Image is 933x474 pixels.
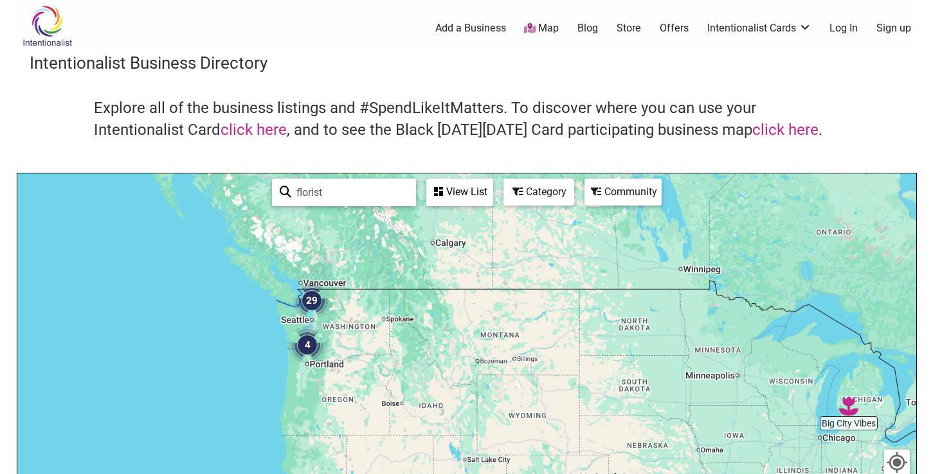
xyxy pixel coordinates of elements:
[752,121,819,139] a: click here
[426,179,493,206] div: See a list of the visible businesses
[428,180,492,204] div: View List
[30,51,904,75] h3: Intentionalist Business Directory
[584,179,662,206] div: Filter by Community
[17,5,78,47] img: Intentionalist
[288,326,327,364] div: 4
[829,21,858,35] a: Log In
[221,121,287,139] a: click here
[839,396,858,416] div: Big City Vibes
[435,21,506,35] a: Add a Business
[505,180,573,204] div: Category
[660,21,689,35] a: Offers
[272,179,416,206] div: Type to search and filter
[94,98,840,141] h4: Explore all of the business listings and #SpendLikeItMatters. To discover where you can use your ...
[876,21,911,35] a: Sign up
[524,21,559,36] a: Map
[503,179,574,206] div: Filter by category
[586,180,660,204] div: Community
[617,21,641,35] a: Store
[293,281,331,320] div: 29
[577,21,598,35] a: Blog
[707,21,811,35] a: Intentionalist Cards
[291,180,408,205] input: Type to find and filter...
